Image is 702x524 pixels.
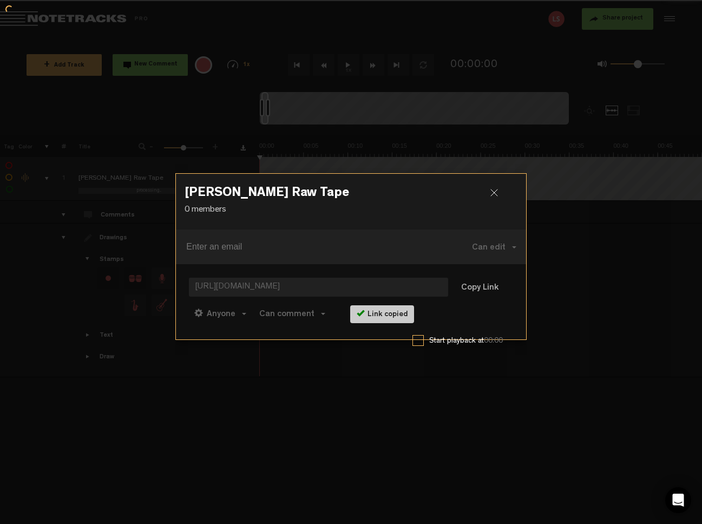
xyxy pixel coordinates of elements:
[665,487,691,513] div: Open Intercom Messenger
[450,277,509,299] button: Copy Link
[207,310,235,319] span: Anyone
[259,310,314,319] span: Can comment
[185,204,517,217] p: 0 members
[350,305,414,323] div: Link copied
[484,337,503,345] span: 00:00
[189,300,252,326] button: Anyone
[186,238,447,256] input: Enter an email
[429,336,513,346] label: Start playback at
[461,234,527,260] button: Can edit
[254,300,331,326] button: Can comment
[189,278,448,297] span: [URL][DOMAIN_NAME]
[472,244,506,252] span: Can edit
[185,187,517,204] h3: [PERSON_NAME] Raw Tape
